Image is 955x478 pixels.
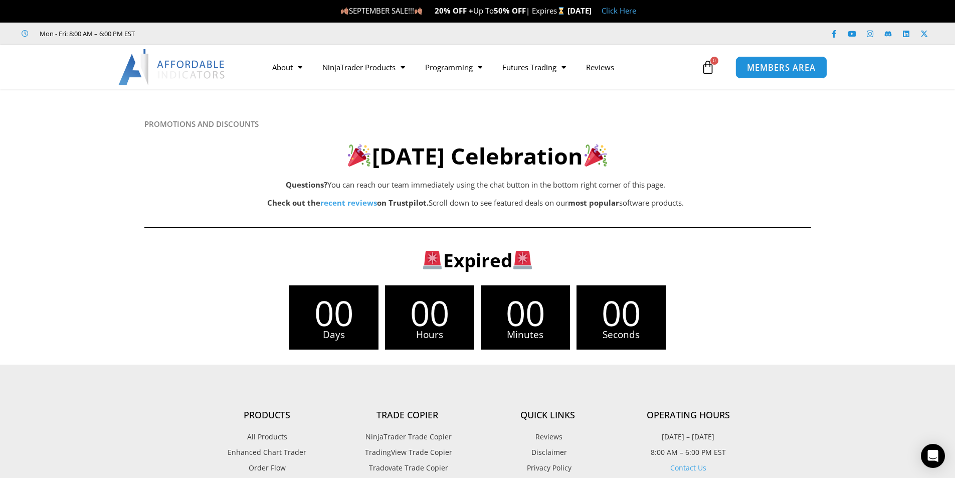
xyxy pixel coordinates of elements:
[478,446,618,459] a: Disclaimer
[197,446,337,459] a: Enhanced Chart Trader
[247,430,287,443] span: All Products
[195,178,757,192] p: You can reach our team immediately using the chat button in the bottom right corner of this page.
[618,430,758,443] p: [DATE] – [DATE]
[262,56,698,79] nav: Menu
[197,430,337,443] a: All Products
[337,430,478,443] a: NinjaTrader Trade Copier
[144,119,811,129] h6: PROMOTIONS AND DISCOUNTS
[249,461,286,474] span: Order Flow
[348,144,370,167] img: 🎉
[341,7,348,15] img: 🍂
[492,56,576,79] a: Futures Trading
[567,6,592,16] strong: [DATE]
[921,444,945,468] div: Open Intercom Messenger
[513,251,532,269] img: 🚨
[577,295,666,330] span: 00
[568,198,619,208] b: most popular
[481,295,570,330] span: 00
[37,28,135,40] span: Mon - Fri: 8:00 AM – 6:00 PM EST
[478,461,618,474] a: Privacy Policy
[312,56,415,79] a: NinjaTrader Products
[533,430,562,443] span: Reviews
[289,295,378,330] span: 00
[385,295,474,330] span: 00
[385,330,474,340] span: Hours
[524,461,571,474] span: Privacy Policy
[415,56,492,79] a: Programming
[618,446,758,459] p: 8:00 AM – 6:00 PM EST
[144,141,811,171] h2: [DATE] Celebration
[289,330,378,340] span: Days
[618,410,758,421] h4: Operating Hours
[686,53,730,82] a: 0
[576,56,624,79] a: Reviews
[602,6,636,16] a: Click Here
[337,446,478,459] a: TradingView Trade Copier
[149,29,299,39] iframe: Customer reviews powered by Trustpilot
[747,63,816,72] span: MEMBERS AREA
[197,248,758,272] h3: Expired
[195,196,757,210] p: Scroll down to see featured deals on our software products.
[585,144,607,167] img: 🎉
[118,49,226,85] img: LogoAI | Affordable Indicators – NinjaTrader
[228,446,306,459] span: Enhanced Chart Trader
[735,56,827,78] a: MEMBERS AREA
[478,410,618,421] h4: Quick Links
[267,198,429,208] strong: Check out the on Trustpilot.
[286,180,327,190] b: Questions?
[481,330,570,340] span: Minutes
[478,430,618,443] a: Reviews
[423,251,442,269] img: 🚨
[557,7,565,15] img: ⌛
[262,56,312,79] a: About
[362,446,452,459] span: TradingView Trade Copier
[710,57,718,65] span: 0
[366,461,448,474] span: Tradovate Trade Copier
[197,410,337,421] h4: Products
[363,430,452,443] span: NinjaTrader Trade Copier
[197,461,337,474] a: Order Flow
[320,198,377,208] a: recent reviews
[337,461,478,474] a: Tradovate Trade Copier
[415,7,422,15] img: 🍂
[577,330,666,340] span: Seconds
[529,446,567,459] span: Disclaimer
[337,410,478,421] h4: Trade Copier
[670,463,706,472] a: Contact Us
[435,6,473,16] strong: 20% OFF +
[340,6,567,16] span: SEPTEMBER SALE!!! Up To | Expires
[494,6,526,16] strong: 50% OFF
